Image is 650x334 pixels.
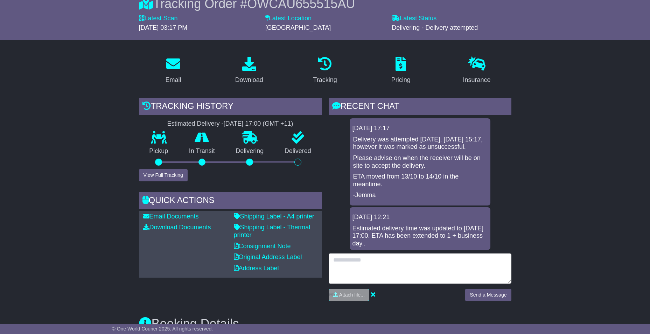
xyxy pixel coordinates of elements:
[231,54,268,87] a: Download
[265,15,312,22] label: Latest Location
[459,54,495,87] a: Insurance
[139,15,178,22] label: Latest Scan
[234,265,279,272] a: Address Label
[352,214,488,221] div: [DATE] 12:21
[352,225,488,248] div: Estimated delivery time was updated to [DATE] 17:00. ETA has been extended to 1 + business day..
[392,24,478,31] span: Delivering - Delivery attempted
[179,147,225,155] p: In Transit
[161,54,186,87] a: Email
[392,15,436,22] label: Latest Status
[139,192,322,211] div: Quick Actions
[139,147,179,155] p: Pickup
[352,125,488,132] div: [DATE] 17:17
[313,75,337,85] div: Tracking
[235,75,263,85] div: Download
[274,147,322,155] p: Delivered
[234,243,291,250] a: Consignment Note
[224,120,293,128] div: [DATE] 17:00 (GMT +11)
[329,98,511,117] div: RECENT CHAT
[165,75,181,85] div: Email
[143,213,199,220] a: Email Documents
[143,224,211,231] a: Download Documents
[139,24,188,31] span: [DATE] 03:17 PM
[139,98,322,117] div: Tracking history
[265,24,331,31] span: [GEOGRAPHIC_DATA]
[463,75,491,85] div: Insurance
[353,173,487,188] p: ETA moved from 13/10 to 14/10 in the meantime.
[353,136,487,151] p: Delivery was attempted [DATE], [DATE] 15:17, however it was marked as unsuccessful.
[465,289,511,301] button: Send a Message
[234,213,314,220] a: Shipping Label - A4 printer
[139,169,188,181] button: View Full Tracking
[225,147,274,155] p: Delivering
[353,154,487,169] p: Please advise on when the receiver will be on site to accept the delivery.
[391,75,411,85] div: Pricing
[139,120,322,128] div: Estimated Delivery -
[234,224,310,238] a: Shipping Label - Thermal printer
[112,326,213,332] span: © One World Courier 2025. All rights reserved.
[353,192,487,199] p: -Jemma
[387,54,415,87] a: Pricing
[234,253,302,260] a: Original Address Label
[139,317,511,331] h3: Booking Details
[308,54,341,87] a: Tracking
